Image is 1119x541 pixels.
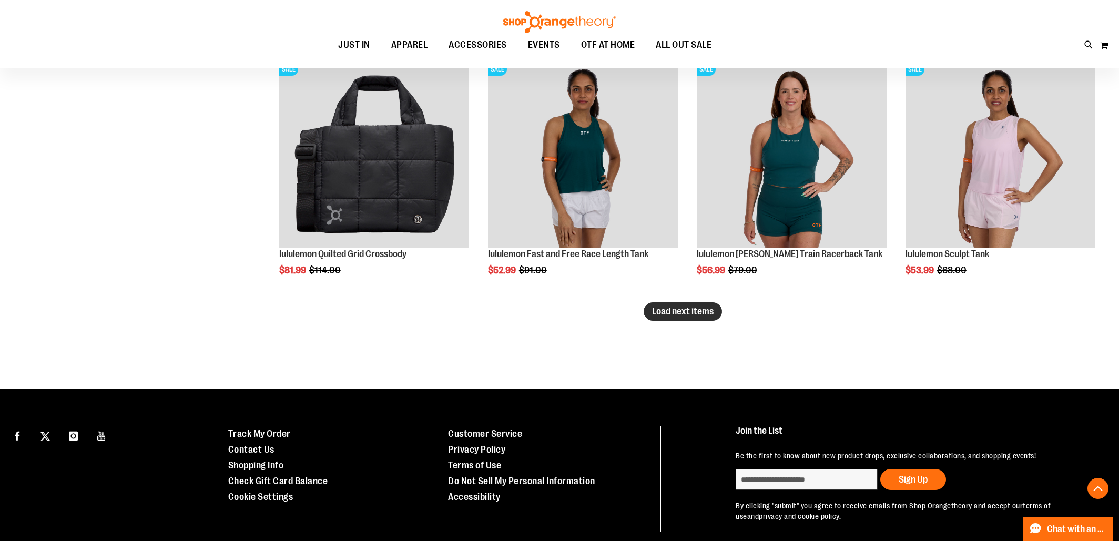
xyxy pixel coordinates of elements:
[448,460,501,471] a: Terms of Use
[228,444,274,455] a: Contact Us
[338,33,370,57] span: JUST IN
[228,476,328,486] a: Check Gift Card Balance
[448,476,595,486] a: Do Not Sell My Personal Information
[656,33,711,57] span: ALL OUT SALE
[488,58,678,249] a: Main view of 2024 August lululemon Fast and Free Race Length TankSALE
[36,426,55,444] a: Visit our X page
[906,249,989,259] a: lululemon Sculpt Tank
[644,302,722,321] button: Load next items
[228,492,293,502] a: Cookie Settings
[448,492,501,502] a: Accessibility
[488,249,648,259] a: lululemon Fast and Free Race Length Tank
[906,63,924,76] span: SALE
[937,265,968,275] span: $68.00
[900,53,1101,302] div: product
[449,33,507,57] span: ACCESSORIES
[519,265,548,275] span: $91.00
[279,249,406,259] a: lululemon Quilted Grid Crossbody
[279,58,469,248] img: lululemon Quilted Grid Crossbody
[652,306,714,317] span: Load next items
[697,58,887,249] a: lululemon Wunder Train Racerback TankSALE
[1023,517,1113,541] button: Chat with an Expert
[736,426,1093,445] h4: Join the List
[502,11,617,33] img: Shop Orangetheory
[40,432,50,441] img: Twitter
[697,63,716,76] span: SALE
[93,426,111,444] a: Visit our Youtube page
[279,265,308,275] span: $81.99
[697,249,882,259] a: lululemon [PERSON_NAME] Train Racerback Tank
[448,444,505,455] a: Privacy Policy
[228,428,291,439] a: Track My Order
[488,63,507,76] span: SALE
[1087,478,1108,499] button: Back To Top
[736,451,1093,461] p: Be the first to know about new product drops, exclusive collaborations, and shopping events!
[581,33,635,57] span: OTF AT HOME
[906,58,1095,249] a: Main Image of 1538347SALE
[64,426,83,444] a: Visit our Instagram page
[279,63,298,76] span: SALE
[697,58,887,248] img: lululemon Wunder Train Racerback Tank
[728,265,759,275] span: $79.00
[488,265,517,275] span: $52.99
[309,265,342,275] span: $114.00
[8,426,26,444] a: Visit our Facebook page
[736,501,1093,522] p: By clicking "submit" you agree to receive emails from Shop Orangetheory and accept our and
[528,33,560,57] span: EVENTS
[279,58,469,249] a: lululemon Quilted Grid CrossbodySALE
[906,58,1095,248] img: Main Image of 1538347
[228,460,284,471] a: Shopping Info
[483,53,683,302] div: product
[880,469,946,490] button: Sign Up
[697,265,727,275] span: $56.99
[488,58,678,248] img: Main view of 2024 August lululemon Fast and Free Race Length Tank
[448,428,522,439] a: Customer Service
[906,265,935,275] span: $53.99
[274,53,474,302] div: product
[691,53,892,302] div: product
[1047,524,1106,534] span: Chat with an Expert
[899,474,928,485] span: Sign Up
[391,33,428,57] span: APPAREL
[736,469,878,490] input: enter email
[759,512,841,520] a: privacy and cookie policy.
